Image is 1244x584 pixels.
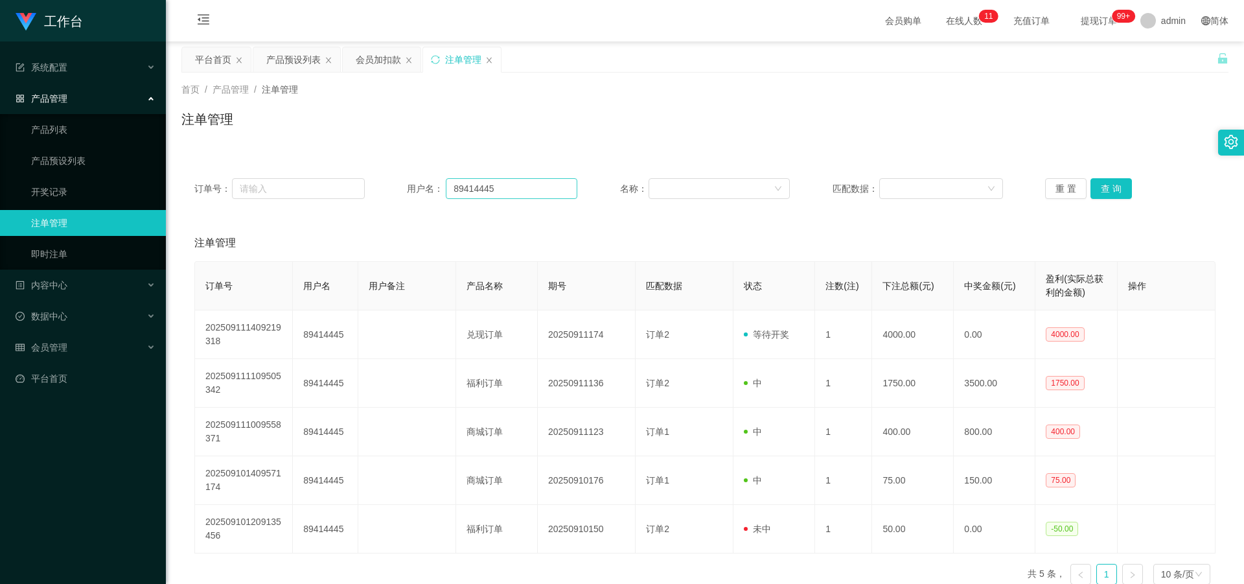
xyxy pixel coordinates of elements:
[293,408,358,456] td: 89414445
[825,281,858,291] span: 注数(注)
[195,408,293,456] td: 202509111009558371
[538,408,636,456] td: 20250911123
[548,281,566,291] span: 期号
[31,117,155,143] a: 产品列表
[1201,16,1210,25] i: 图标: global
[31,241,155,267] a: 即时注单
[195,456,293,505] td: 202509101409571174
[984,10,989,23] p: 1
[1046,425,1080,439] span: 400.00
[1224,135,1238,149] i: 图标: setting
[774,185,782,194] i: 图标: down
[293,505,358,554] td: 89414445
[181,84,200,95] span: 首页
[815,359,872,408] td: 1
[16,62,67,73] span: 系统配置
[325,56,332,64] i: 图标: close
[1097,565,1116,584] a: 1
[31,148,155,174] a: 产品预设列表
[1112,10,1135,23] sup: 1186
[254,84,257,95] span: /
[815,310,872,359] td: 1
[369,281,405,291] span: 用户备注
[456,456,538,505] td: 商城订单
[979,10,998,23] sup: 11
[939,16,989,25] span: 在线人数
[16,94,25,103] i: 图标: appstore-o
[954,505,1035,554] td: 0.00
[646,281,682,291] span: 匹配数据
[1077,571,1085,579] i: 图标: left
[194,182,232,196] span: 订单号：
[538,359,636,408] td: 20250911136
[1046,522,1078,536] span: -50.00
[872,359,954,408] td: 1750.00
[989,10,993,23] p: 1
[456,359,538,408] td: 福利订单
[1074,16,1123,25] span: 提现订单
[1007,16,1056,25] span: 充值订单
[1217,53,1228,64] i: 图标: unlock
[954,408,1035,456] td: 800.00
[872,456,954,505] td: 75.00
[205,84,207,95] span: /
[194,235,236,251] span: 注单管理
[1046,274,1103,298] span: 盈利(实际总获利的金额)
[1129,571,1136,579] i: 图标: right
[1045,178,1087,199] button: 重 置
[303,281,330,291] span: 用户名
[356,47,401,72] div: 会员加扣款
[1195,570,1203,579] i: 图标: down
[16,63,25,72] i: 图标: form
[1090,178,1132,199] button: 查 询
[833,182,879,196] span: 匹配数据：
[31,210,155,236] a: 注单管理
[1046,327,1084,342] span: 4000.00
[646,378,669,388] span: 订单2
[262,84,298,95] span: 注单管理
[815,505,872,554] td: 1
[16,281,25,290] i: 图标: profile
[407,182,446,196] span: 用户名：
[872,408,954,456] td: 400.00
[815,456,872,505] td: 1
[872,310,954,359] td: 4000.00
[646,475,669,485] span: 订单1
[815,408,872,456] td: 1
[293,359,358,408] td: 89414445
[646,524,669,534] span: 订单2
[181,110,233,129] h1: 注单管理
[538,310,636,359] td: 20250911174
[620,182,649,196] span: 名称：
[456,505,538,554] td: 福利订单
[293,456,358,505] td: 89414445
[744,329,789,340] span: 等待开奖
[872,505,954,554] td: 50.00
[456,310,538,359] td: 兑现订单
[744,426,762,437] span: 中
[987,185,995,194] i: 图标: down
[16,311,67,321] span: 数据中心
[456,408,538,456] td: 商城订单
[1161,565,1194,584] div: 10 条/页
[195,359,293,408] td: 202509111109505342
[16,16,83,26] a: 工作台
[195,505,293,554] td: 202509101209135456
[1046,473,1076,487] span: 75.00
[195,47,231,72] div: 平台首页
[16,343,25,352] i: 图标: table
[485,56,493,64] i: 图标: close
[954,310,1035,359] td: 0.00
[16,13,36,31] img: logo.9652507e.png
[466,281,503,291] span: 产品名称
[646,426,669,437] span: 订单1
[954,456,1035,505] td: 150.00
[195,310,293,359] td: 202509111409219318
[646,329,669,340] span: 订单2
[266,47,321,72] div: 产品预设列表
[431,55,440,64] i: 图标: sync
[16,312,25,321] i: 图标: check-circle-o
[16,366,155,391] a: 图标: dashboard平台首页
[445,47,481,72] div: 注单管理
[744,524,771,534] span: 未中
